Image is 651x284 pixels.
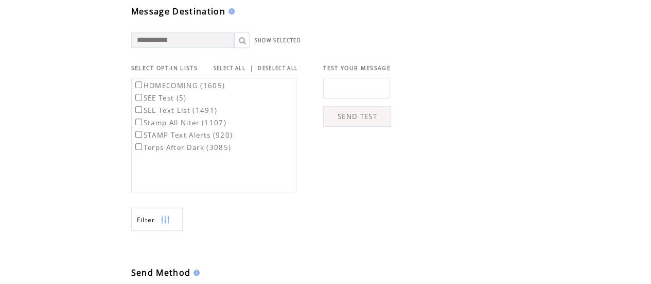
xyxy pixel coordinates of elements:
[135,143,142,150] input: Terps After Dark (3085)
[135,81,142,88] input: HOMECOMING (1605)
[131,6,225,17] span: Message Destination
[131,267,191,278] span: Send Method
[161,208,170,231] img: filters.png
[258,65,297,72] a: DESELECT ALL
[133,130,233,140] label: STAMP Text Alerts (920)
[323,64,391,72] span: TEST YOUR MESSAGE
[133,143,232,152] label: Terps After Dark (3085)
[137,215,155,224] span: Show filters
[225,8,235,14] img: help.gif
[250,63,254,73] span: |
[323,106,391,127] a: SEND TEST
[190,270,200,276] img: help.gif
[135,119,142,125] input: Stamp All Niter (1107)
[133,106,218,115] label: SEE Text List (1491)
[135,94,142,101] input: SEE Test (5)
[135,131,142,138] input: STAMP Text Alerts (920)
[133,118,226,127] label: Stamp All Niter (1107)
[214,65,245,72] a: SELECT ALL
[133,93,187,103] label: SEE Test (5)
[133,81,225,90] label: HOMECOMING (1605)
[131,64,198,72] span: SELECT OPT-IN LISTS
[135,106,142,113] input: SEE Text List (1491)
[255,37,301,44] a: SHOW SELECTED
[131,208,183,231] a: Filter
